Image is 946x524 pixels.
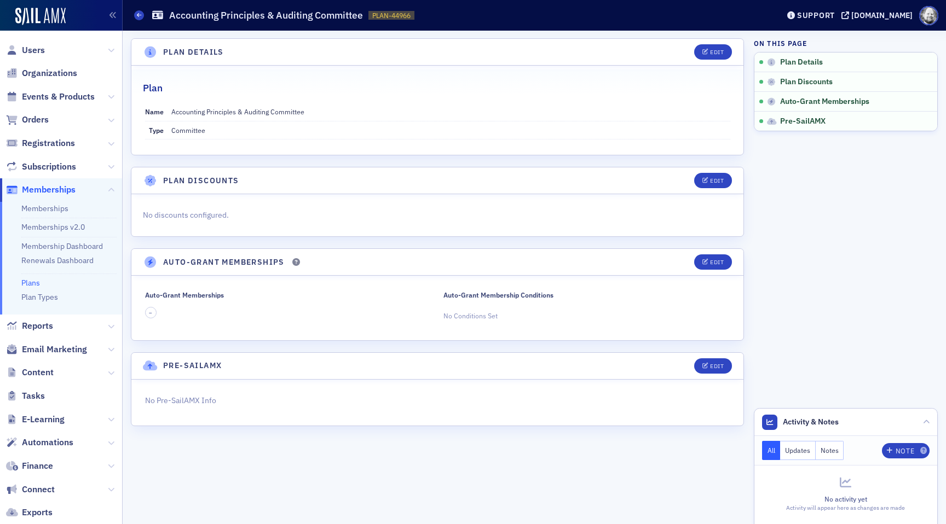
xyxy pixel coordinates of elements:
[143,81,163,95] h2: Plan
[22,184,76,196] span: Memberships
[6,137,75,149] a: Registrations
[694,358,732,374] button: Edit
[694,173,732,188] button: Edit
[21,222,85,232] a: Memberships v2.0
[6,506,53,519] a: Exports
[171,121,730,139] dd: Committee
[171,103,730,120] dd: Accounting Principles & Auditing Committee
[6,184,76,196] a: Memberships
[6,436,73,449] a: Automations
[21,255,94,265] a: Renewals Dashboard
[6,414,65,426] a: E-Learning
[21,278,40,288] a: Plans
[163,360,222,371] h4: Pre-SailAMX
[22,436,73,449] span: Automations
[6,460,53,472] a: Finance
[6,161,76,173] a: Subscriptions
[15,8,66,25] img: SailAMX
[22,320,53,332] span: Reports
[22,460,53,472] span: Finance
[22,161,76,173] span: Subscriptions
[816,441,844,460] button: Notes
[783,416,839,428] span: Activity & Notes
[149,126,164,135] span: Type
[372,11,411,20] span: PLAN-44966
[22,91,95,103] span: Events & Products
[163,257,285,268] h4: Auto-Grant Memberships
[780,441,816,460] button: Updates
[694,44,732,60] button: Edit
[762,441,781,460] button: All
[22,67,77,79] span: Organizations
[780,57,823,67] span: Plan Details
[851,10,913,20] div: [DOMAIN_NAME]
[780,97,869,107] span: Auto-Grant Memberships
[22,414,65,426] span: E-Learning
[797,10,835,20] div: Support
[762,494,930,504] div: No activity yet
[6,91,95,103] a: Events & Products
[841,11,916,19] button: [DOMAIN_NAME]
[6,366,54,379] a: Content
[710,49,724,55] div: Edit
[145,107,164,116] span: Name
[780,77,833,87] span: Plan Discounts
[22,484,55,496] span: Connect
[919,6,938,25] span: Profile
[6,44,45,56] a: Users
[6,343,87,356] a: Email Marketing
[710,178,724,184] div: Edit
[22,366,54,379] span: Content
[22,390,45,402] span: Tasks
[780,117,826,126] span: Pre-SailAMX
[710,363,724,369] div: Edit
[443,291,553,299] div: Auto-Grant Membership Conditions
[22,114,49,126] span: Orders
[145,395,730,406] p: No Pre-SailAMX Info
[6,484,55,496] a: Connect
[163,46,224,58] h4: Plan Details
[145,291,224,299] div: Auto-Grant Memberships
[22,137,75,149] span: Registrations
[6,320,53,332] a: Reports
[21,241,103,251] a: Membership Dashboard
[149,309,152,317] span: –
[22,506,53,519] span: Exports
[169,9,363,22] h1: Accounting Principles & Auditing Committee
[6,114,49,126] a: Orders
[896,448,914,454] div: Note
[710,259,724,265] div: Edit
[163,175,239,187] h4: Plan Discounts
[143,209,732,221] p: No discounts configured.
[22,343,87,356] span: Email Marketing
[762,504,930,513] div: Activity will appear here as changes are made
[22,44,45,56] span: Users
[21,292,58,302] a: Plan Types
[754,38,938,48] h4: On this page
[6,390,45,402] a: Tasks
[882,443,930,458] button: Note
[21,203,68,213] a: Memberships
[694,254,732,270] button: Edit
[6,67,77,79] a: Organizations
